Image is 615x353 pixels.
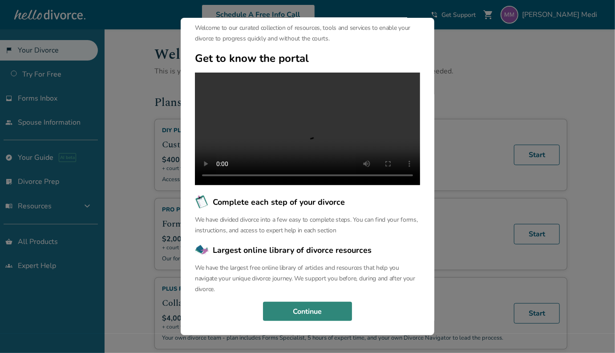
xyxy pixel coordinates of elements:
[570,310,615,353] iframe: Chat Widget
[195,23,420,44] p: Welcome to our curated collection of resources, tools and services to enable your divorce to prog...
[195,195,209,209] img: Complete each step of your divorce
[195,51,420,65] h2: Get to know the portal
[263,302,352,321] button: Continue
[195,243,209,257] img: Largest online library of divorce resources
[195,263,420,295] p: We have the largest free online library of articles and resources that help you navigate your uni...
[195,215,420,236] p: We have divided divorce into a few easy to complete steps. You can find your forms, instructions,...
[213,196,345,208] span: Complete each step of your divorce
[213,244,372,256] span: Largest online library of divorce resources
